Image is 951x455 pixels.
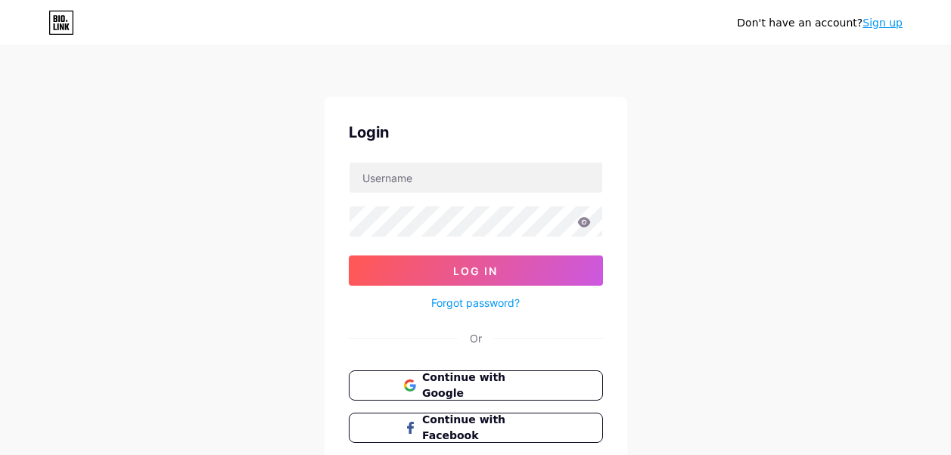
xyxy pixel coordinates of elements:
span: Continue with Google [422,370,547,401]
input: Username [350,162,602,193]
button: Log In [349,255,603,286]
div: Or [470,330,482,346]
span: Log In [453,265,498,277]
button: Continue with Facebook [349,413,603,443]
button: Continue with Google [349,370,603,401]
a: Sign up [862,17,903,29]
div: Don't have an account? [737,15,903,31]
a: Forgot password? [431,295,520,311]
span: Continue with Facebook [422,412,547,444]
div: Login [349,121,603,144]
